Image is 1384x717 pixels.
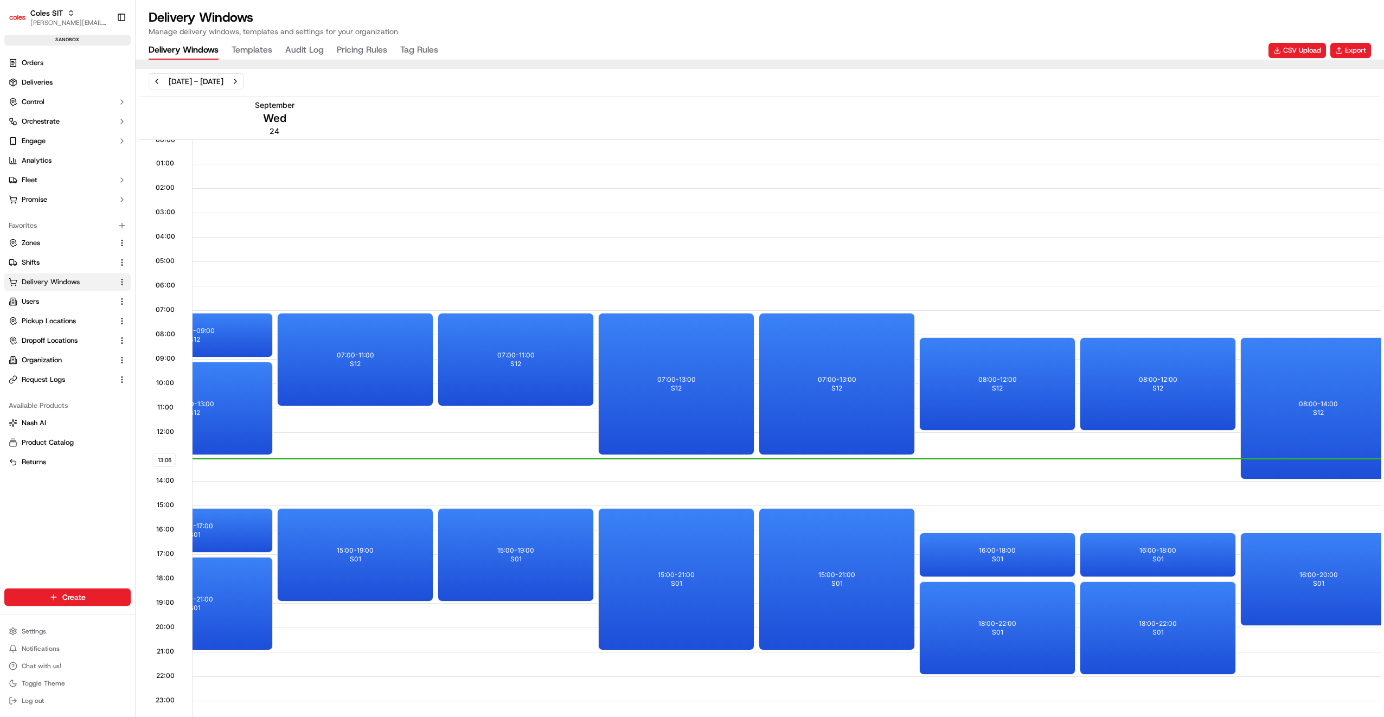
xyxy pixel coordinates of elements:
[1299,400,1338,408] p: 08:00 - 14:00
[22,297,39,306] span: Users
[189,408,200,417] span: S12
[22,97,44,107] span: Control
[22,644,60,653] span: Notifications
[149,9,398,26] h1: Delivery Windows
[108,183,131,191] span: Pylon
[1152,628,1164,637] span: S01
[22,175,37,185] span: Fleet
[189,530,201,539] span: S01
[4,254,131,271] button: Shifts
[4,191,131,208] button: Promise
[153,453,176,467] span: 13:06
[4,234,131,252] button: Zones
[1152,555,1164,564] span: S01
[156,574,174,582] span: 18:00
[176,400,214,408] p: 09:00 - 13:00
[149,26,398,37] p: Manage delivery windows, templates and settings for your organization
[497,546,534,555] p: 15:00 - 19:00
[156,281,175,290] span: 06:00
[255,100,294,111] span: September
[4,641,131,656] button: Notifications
[978,619,1016,628] p: 18:00 - 22:00
[157,549,174,558] span: 17:00
[22,78,53,87] span: Deliveries
[184,106,197,119] button: Start new chat
[350,360,361,368] span: S12
[4,35,131,46] div: sandbox
[156,696,175,705] span: 23:00
[30,8,63,18] span: Coles SIT
[4,658,131,674] button: Chat with us!
[9,457,126,467] a: Returns
[228,74,243,89] button: Next week
[156,183,175,192] span: 02:00
[9,355,113,365] a: Organization
[1299,571,1338,579] p: 16:00 - 20:00
[22,195,47,204] span: Promise
[4,414,131,432] button: Nash AI
[156,159,174,168] span: 01:00
[156,232,175,241] span: 04:00
[4,152,131,169] a: Analytics
[4,132,131,150] button: Engage
[510,555,522,564] span: S01
[4,93,131,111] button: Control
[4,693,131,708] button: Log out
[979,546,1016,555] p: 16:00 - 18:00
[4,217,131,234] div: Favorites
[4,434,131,451] button: Product Catalog
[1268,43,1326,58] button: CSV Upload
[22,438,74,447] span: Product Catalog
[22,457,46,467] span: Returns
[176,595,213,604] p: 17:00 - 21:00
[156,305,175,314] span: 07:00
[62,592,86,603] span: Create
[22,355,62,365] span: Organization
[156,671,175,680] span: 22:00
[22,696,44,705] span: Log out
[92,158,100,167] div: 💻
[350,555,361,564] span: S01
[156,136,175,144] span: 00:00
[156,525,174,534] span: 16:00
[992,384,1003,393] span: S12
[9,258,113,267] a: Shifts
[1330,43,1371,58] button: Export
[22,58,43,68] span: Orders
[4,332,131,349] button: Dropoff Locations
[37,114,137,123] div: We're available if you need us!
[76,183,131,191] a: Powered byPylon
[157,427,174,436] span: 12:00
[818,375,856,384] p: 07:00 - 13:00
[337,546,374,555] p: 15:00 - 19:00
[4,453,131,471] button: Returns
[4,588,131,606] button: Create
[831,579,843,588] span: S01
[22,156,52,165] span: Analytics
[1139,546,1176,555] p: 16:00 - 18:00
[9,375,113,385] a: Request Logs
[102,157,174,168] span: API Documentation
[156,257,175,265] span: 05:00
[11,10,33,32] img: Nash
[285,41,324,60] button: Audit Log
[22,258,40,267] span: Shifts
[149,74,164,89] button: Previous week
[4,624,131,639] button: Settings
[156,623,175,631] span: 20:00
[4,74,131,91] a: Deliveries
[9,277,113,287] a: Delivery Windows
[156,379,174,387] span: 10:00
[831,384,842,393] span: S12
[671,384,682,393] span: S12
[22,627,46,636] span: Settings
[671,579,682,588] span: S01
[510,360,521,368] span: S12
[978,375,1017,384] p: 08:00 - 12:00
[22,336,78,345] span: Dropoff Locations
[1139,619,1177,628] p: 18:00 - 22:00
[4,312,131,330] button: Pickup Locations
[156,452,174,460] span: 13:00
[658,571,695,579] p: 15:00 - 21:00
[497,351,535,360] p: 07:00 - 11:00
